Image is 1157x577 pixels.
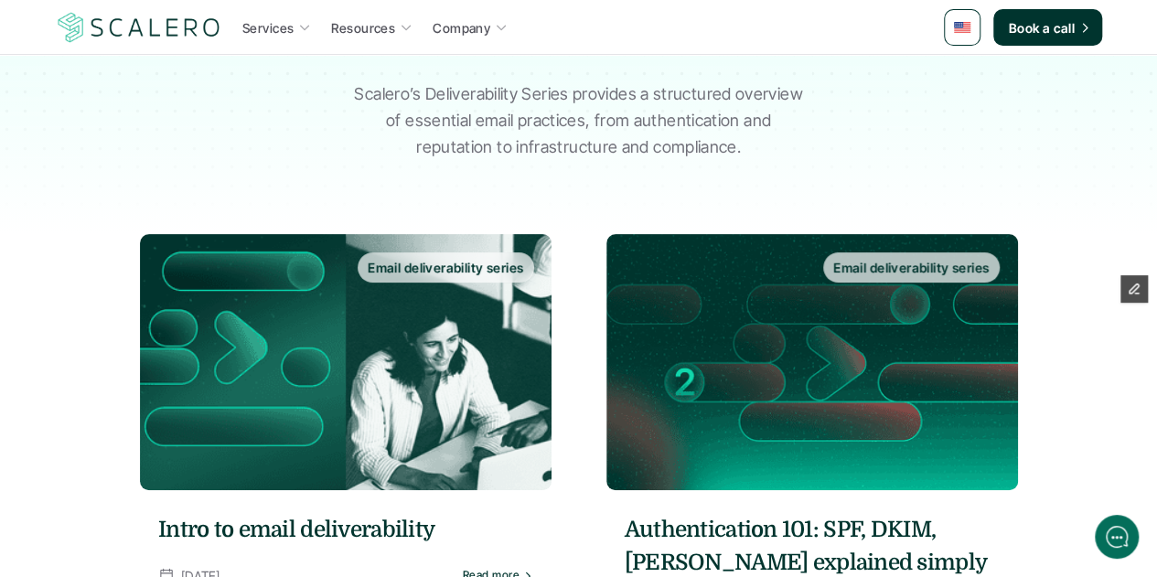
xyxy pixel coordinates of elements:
[1008,18,1075,37] p: Book a call
[27,89,338,118] h1: Hi! Welcome to Scalero.
[242,18,294,37] p: Services
[55,10,223,45] img: Scalero company logo
[118,253,220,268] span: New conversation
[433,18,490,37] p: Company
[833,258,989,277] p: Email deliverability series
[27,122,338,209] h2: Let us know if we can help with lifecycle marketing.
[153,459,231,471] span: We run on Gist
[28,242,337,279] button: New conversation
[606,234,1018,490] a: Email deliverability series
[367,258,522,277] p: Email deliverability series
[1120,275,1148,303] button: Edit Framer Content
[158,513,533,546] a: Intro to email deliverability
[1095,515,1139,559] iframe: gist-messenger-bubble-iframe
[350,81,808,160] p: Scalero’s Deliverability Series provides a structured overview of essential email practices, from...
[140,234,552,490] a: Email deliverability series
[331,18,395,37] p: Resources
[993,9,1102,46] a: Book a call
[55,11,223,44] a: Scalero company logo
